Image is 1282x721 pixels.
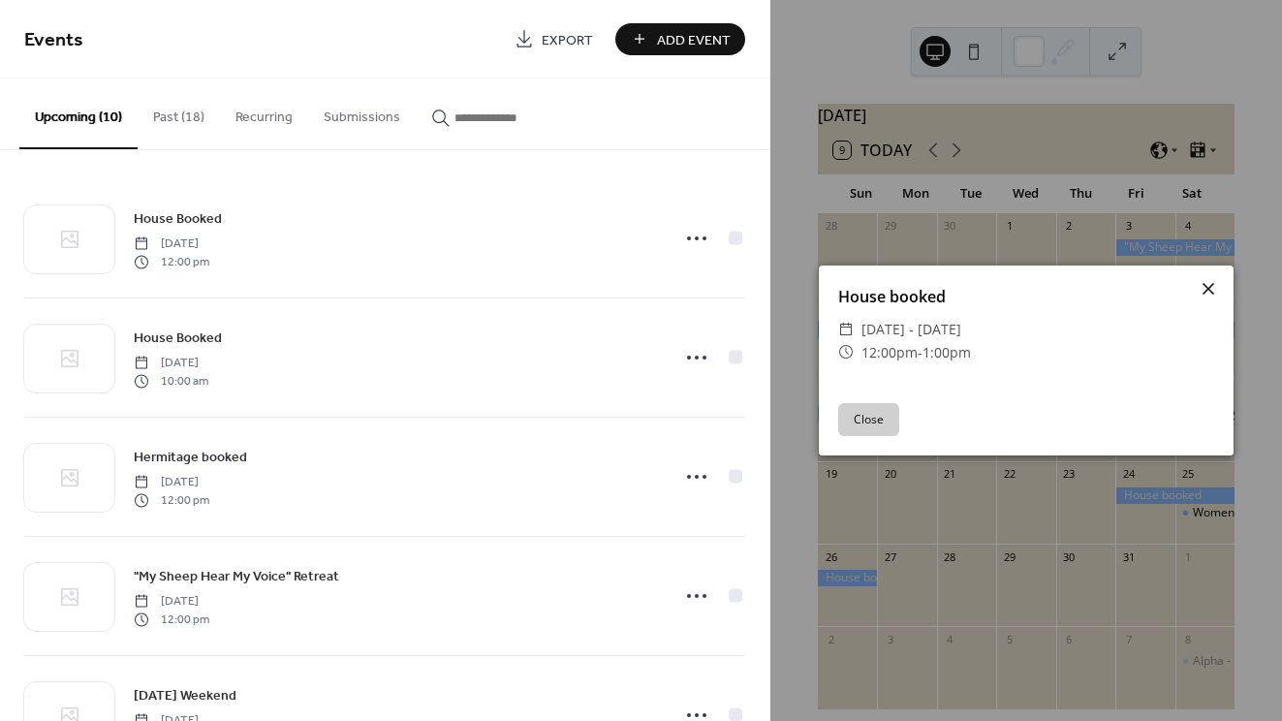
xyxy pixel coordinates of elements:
span: Events [24,21,83,59]
span: House Booked [134,209,222,230]
button: Close [838,403,899,436]
a: House Booked [134,327,222,349]
button: Submissions [308,78,416,147]
span: [DATE] Weekend [134,686,236,706]
span: "My Sheep Hear My Voice" Retreat [134,567,339,587]
span: [DATE] [134,235,209,253]
span: Export [542,30,593,50]
a: [DATE] Weekend [134,684,236,706]
a: House Booked [134,207,222,230]
span: 12:00 pm [134,253,209,270]
span: Hermitage booked [134,448,247,468]
span: [DATE] - [DATE] [861,318,961,341]
span: [DATE] [134,355,208,372]
span: - [918,343,922,361]
span: House Booked [134,329,222,349]
span: 12:00 pm [134,611,209,628]
a: "My Sheep Hear My Voice" Retreat [134,565,339,587]
span: 10:00 am [134,372,208,390]
div: ​ [838,341,854,364]
button: Past (18) [138,78,220,147]
button: Upcoming (10) [19,78,138,149]
button: Add Event [615,23,745,55]
button: Recurring [220,78,308,147]
div: ​ [838,318,854,341]
span: 12:00pm [861,343,918,361]
span: 12:00 pm [134,491,209,509]
span: 1:00pm [922,343,971,361]
div: House booked [819,285,1234,308]
span: [DATE] [134,474,209,491]
span: Add Event [657,30,731,50]
a: Export [500,23,608,55]
span: [DATE] [134,593,209,611]
a: Hermitage booked [134,446,247,468]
